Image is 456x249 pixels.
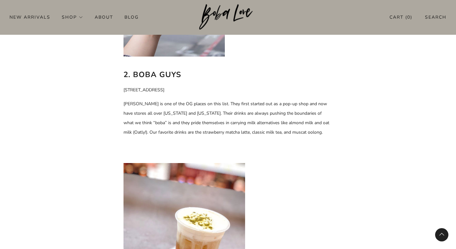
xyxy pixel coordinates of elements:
a: New Arrivals [9,12,50,22]
a: About [95,12,113,22]
a: Blog [124,12,139,22]
span: [PERSON_NAME] is one of the OG places on this list. They first started out as a pop-up shop and n... [123,101,329,135]
img: Boba Love [199,4,257,30]
a: Cart [389,12,412,22]
a: Shop [62,12,83,22]
p: [STREET_ADDRESS] [123,85,332,95]
b: 2. Boba Guys [123,70,181,80]
items-count: 0 [407,14,410,20]
back-to-top-button: Back to top [435,228,448,241]
a: Search [425,12,446,22]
